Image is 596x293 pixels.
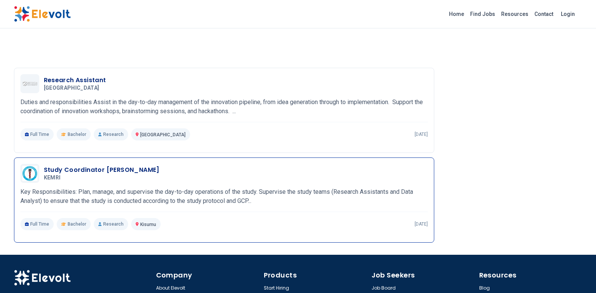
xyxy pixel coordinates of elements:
[446,8,467,20] a: Home
[372,270,475,281] h4: Job Seekers
[20,164,428,230] a: KEMRIStudy Coordinator [PERSON_NAME]KEMRIKey Responsibilities: Plan, manage, and supervise the da...
[479,285,490,291] a: Blog
[479,270,582,281] h4: Resources
[498,8,531,20] a: Resources
[20,74,428,140] a: Zetech UniversityResearch Assistant[GEOGRAPHIC_DATA]Duties and responsibilities Assist in the day...
[556,6,579,22] a: Login
[20,218,54,230] p: Full Time
[20,128,54,140] p: Full Time
[94,218,128,230] p: Research
[415,131,428,137] p: [DATE]
[44,76,106,85] h3: Research Assistant
[68,221,86,227] span: Bachelor
[22,166,37,181] img: KEMRI
[20,187,428,206] p: Key Responsibilities: Plan, manage, and supervise the day-to-day operations of the study. Supervi...
[140,132,186,137] span: [GEOGRAPHIC_DATA]
[531,8,556,20] a: Contact
[467,8,498,20] a: Find Jobs
[14,270,71,286] img: Elevolt
[156,270,259,281] h4: Company
[14,6,71,22] img: Elevolt
[372,285,396,291] a: Job Board
[415,221,428,227] p: [DATE]
[20,98,428,116] p: Duties and responsibilities Assist in the day-to-day management of the innovation pipeline, from ...
[140,222,156,227] span: Kisumu
[264,270,367,281] h4: Products
[264,285,289,291] a: Start Hiring
[558,257,596,293] iframe: Chat Widget
[94,128,128,140] p: Research
[44,175,61,181] span: KEMRI
[156,285,185,291] a: About Elevolt
[44,85,99,92] span: [GEOGRAPHIC_DATA]
[22,81,37,86] img: Zetech University
[68,131,86,137] span: Bachelor
[44,165,159,175] h3: Study Coordinator [PERSON_NAME]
